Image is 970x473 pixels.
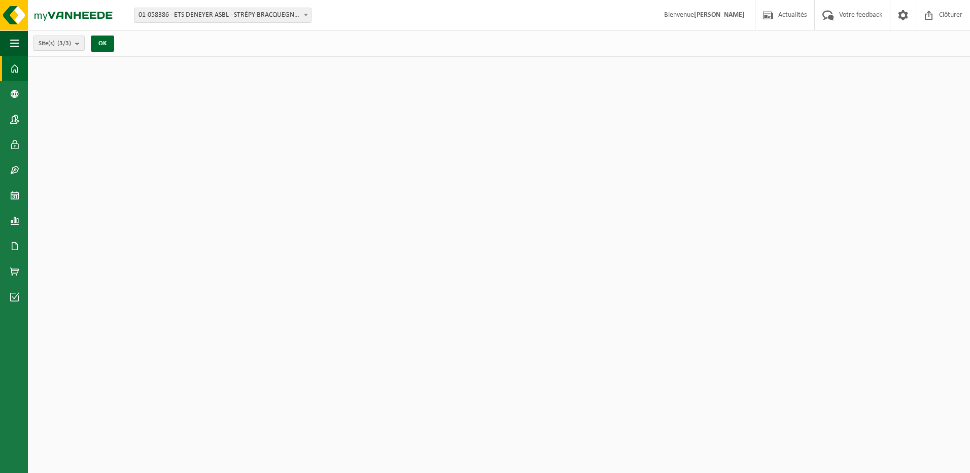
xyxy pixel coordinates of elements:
strong: [PERSON_NAME] [694,11,745,19]
button: OK [91,36,114,52]
span: Site(s) [39,36,71,51]
button: Site(s)(3/3) [33,36,85,51]
count: (3/3) [57,40,71,47]
span: 01-058386 - ETS DENEYER ASBL - STRÉPY-BRACQUEGNIES [134,8,311,23]
span: 01-058386 - ETS DENEYER ASBL - STRÉPY-BRACQUEGNIES [134,8,311,22]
